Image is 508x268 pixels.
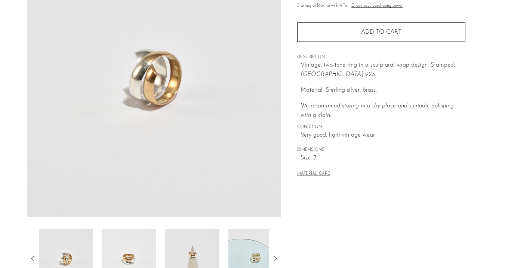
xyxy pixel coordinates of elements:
[297,124,465,131] span: CONDITION
[297,3,465,9] p: Starting at /mo with Affirm.
[301,71,376,77] em: [GEOGRAPHIC_DATA] 925.
[297,54,465,61] span: DESCRIPTION
[351,4,403,8] a: Check your purchasing power - Learn more about Affirm Financing (opens in modal)
[316,4,323,8] span: $65
[301,153,465,163] span: Size: 7
[297,147,465,153] span: DIMENSIONS
[301,86,465,95] p: Material: Sterling silver, brass.
[361,29,401,35] span: Add to cart
[301,61,465,80] p: Vintage, two-tone ring in a sculptural wrap design. Stamped,
[297,22,465,42] button: Add to cart
[297,171,330,177] button: MATERIAL CARE
[301,103,454,119] i: We recommend storing in a dry place and periodic polishing with a cloth.
[301,131,465,140] span: Very good; light vintage wear.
